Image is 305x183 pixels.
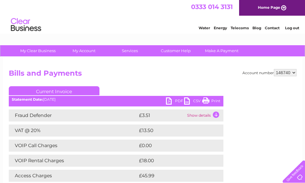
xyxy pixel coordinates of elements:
img: logo.png [11,16,41,34]
td: VOIP Call Charges [9,140,138,152]
a: Water [199,26,210,30]
a: Telecoms [231,26,249,30]
div: Clear Business is a trading name of Verastar Limited (registered in [GEOGRAPHIC_DATA] No. 3667643... [10,3,296,29]
td: VAT @ 20% [9,125,138,137]
a: 0333 014 3131 [191,3,233,11]
td: £18.00 [138,155,211,167]
a: Current Invoice [9,86,99,95]
a: Customer Help [151,45,201,56]
a: Services [105,45,155,56]
a: Blog [252,26,261,30]
td: £3.51 [138,109,186,121]
td: Fraud Defender [9,109,138,121]
td: £13.50 [138,125,211,137]
td: VOIP Rental Charges [9,155,138,167]
div: Account number [242,69,297,76]
td: £45.99 [138,170,211,182]
a: My Clear Business [13,45,63,56]
td: £0.00 [138,140,209,152]
a: My Account [59,45,109,56]
div: [DATE] [9,97,223,102]
a: Log out [285,26,299,30]
a: Make A Payment [197,45,247,56]
td: Access Charges [9,170,138,182]
td: Show details [186,109,223,121]
a: Print [202,97,220,106]
b: Statement Date: [12,97,43,102]
a: PDF [166,97,184,106]
a: Energy [214,26,227,30]
h2: Bills and Payments [9,69,297,80]
a: Contact [265,26,280,30]
a: CSV [184,97,202,106]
